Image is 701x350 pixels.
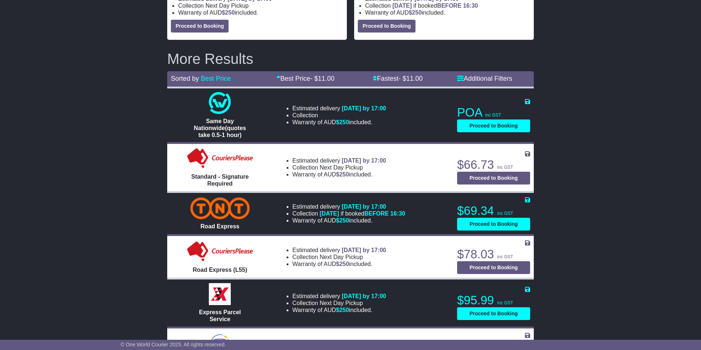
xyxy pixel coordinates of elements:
[373,75,422,82] a: Fastest- $11.00
[339,119,349,125] span: 250
[336,171,349,178] span: $
[320,164,363,171] span: Next Day Pickup
[320,300,363,306] span: Next Day Pickup
[199,309,241,322] span: Express Parcel Service
[193,267,247,273] span: Road Express (L55)
[292,260,386,267] li: Warranty of AUD included.
[292,293,386,300] li: Estimated delivery
[457,261,530,274] button: Proceed to Booking
[457,119,530,132] button: Proceed to Booking
[365,2,530,9] li: Collection
[336,119,349,125] span: $
[209,283,231,305] img: Border Express: Express Parcel Service
[209,92,231,114] img: One World Courier: Same Day Nationwide(quotes take 0.5-1 hour)
[336,217,349,224] span: $
[292,112,386,119] li: Collection
[457,247,530,262] p: $78.03
[412,9,422,16] span: 250
[276,75,334,82] a: Best Price- $11.00
[178,2,343,9] li: Collection
[292,300,386,307] li: Collection
[497,211,513,216] span: inc GST
[185,148,254,170] img: Couriers Please: Standard - Signature Required
[292,203,405,210] li: Estimated delivery
[339,171,349,178] span: 250
[194,118,246,138] span: Same Day Nationwide(quotes take 0.5-1 hour)
[318,75,334,82] span: 11.00
[292,307,386,313] li: Warranty of AUD included.
[457,75,512,82] a: Additional Filters
[320,210,339,217] span: [DATE]
[292,210,405,217] li: Collection
[457,203,530,218] p: $69.34
[457,293,530,308] p: $95.99
[339,261,349,267] span: 250
[457,307,530,320] button: Proceed to Booking
[342,339,386,345] span: [DATE] by 17:00
[292,157,386,164] li: Estimated delivery
[206,3,249,9] span: Next Day Pickup
[167,51,534,67] h2: More Results
[171,20,229,33] button: Proceed to Booking
[497,300,513,305] span: inc GST
[365,9,530,16] li: Warranty of AUD included.
[437,3,461,9] span: BEFORE
[292,247,386,254] li: Estimated delivery
[310,75,334,82] span: - $
[336,261,349,267] span: $
[339,217,349,224] span: 250
[292,217,405,224] li: Warranty of AUD included.
[342,105,386,111] span: [DATE] by 17:00
[201,75,231,82] a: Best Price
[398,75,422,82] span: - $
[292,254,386,260] li: Collection
[292,119,386,126] li: Warranty of AUD included.
[457,157,530,172] p: $66.73
[191,174,249,187] span: Standard - Signature Required
[185,241,254,263] img: CouriersPlease: Road Express (L55)
[497,165,513,170] span: inc GST
[320,254,363,260] span: Next Day Pickup
[292,105,386,112] li: Estimated delivery
[409,9,422,16] span: $
[342,293,386,299] span: [DATE] by 17:00
[342,203,386,210] span: [DATE] by 17:00
[457,218,530,231] button: Proceed to Booking
[171,75,199,82] span: Sorted by
[336,307,349,313] span: $
[390,210,405,217] span: 16:30
[392,3,478,9] span: if booked
[120,342,226,347] span: © One World Courier 2025. All rights reserved.
[497,254,513,259] span: inc GST
[457,172,530,184] button: Proceed to Booking
[200,223,240,229] span: Road Express
[485,113,501,118] span: inc GST
[457,105,530,120] p: POA
[339,307,349,313] span: 250
[392,3,412,9] span: [DATE]
[225,9,235,16] span: 250
[190,197,250,219] img: TNT Domestic: Road Express
[178,9,343,16] li: Warranty of AUD included.
[292,164,386,171] li: Collection
[406,75,422,82] span: 11.00
[364,210,389,217] span: BEFORE
[320,210,405,217] span: if booked
[292,339,405,346] li: Estimated delivery
[358,20,415,33] button: Proceed to Booking
[292,171,386,178] li: Warranty of AUD included.
[222,9,235,16] span: $
[463,3,478,9] span: 16:30
[342,157,386,164] span: [DATE] by 17:00
[342,247,386,253] span: [DATE] by 17:00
